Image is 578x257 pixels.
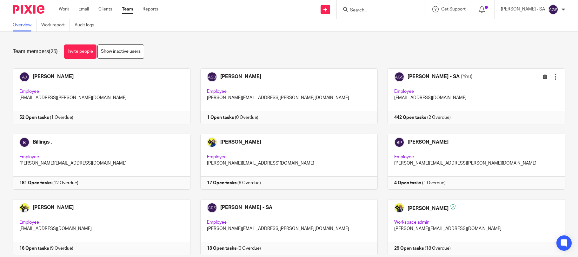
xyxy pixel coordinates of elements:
a: Team [122,6,133,12]
h1: Team members [13,48,58,55]
a: Audit logs [75,19,99,31]
a: Overview [13,19,37,31]
a: Invite people [64,44,96,59]
a: Show inactive users [97,44,144,59]
a: Work [59,6,69,12]
span: (25) [49,49,58,54]
span: Get Support [441,7,466,11]
img: Pixie [13,5,44,14]
input: Search [349,8,407,13]
a: Email [78,6,89,12]
img: svg%3E [548,4,558,15]
a: Work report [41,19,70,31]
p: [PERSON_NAME] - SA [501,6,545,12]
a: Clients [98,6,112,12]
a: Reports [143,6,158,12]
